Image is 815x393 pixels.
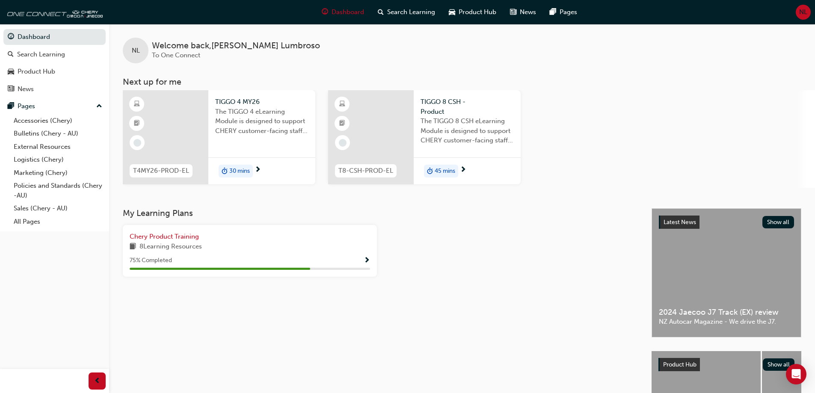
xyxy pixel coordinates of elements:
a: Search Learning [3,47,106,62]
span: learningRecordVerb_NONE-icon [339,139,347,147]
span: prev-icon [94,376,101,387]
span: car-icon [449,7,455,18]
h3: My Learning Plans [123,208,638,218]
a: T4MY26-PROD-ELTIGGO 4 MY26The TIGGO 4 eLearning Module is designed to support CHERY customer-faci... [123,90,315,184]
span: Search Learning [387,7,435,17]
span: 8 Learning Resources [139,242,202,252]
span: Product Hub [663,361,696,368]
a: Accessories (Chery) [10,114,106,127]
span: T4MY26-PROD-EL [133,166,189,176]
button: Show all [762,216,794,228]
button: Show Progress [364,255,370,266]
a: search-iconSearch Learning [371,3,442,21]
span: 75 % Completed [130,256,172,266]
span: search-icon [8,51,14,59]
span: NL [132,46,140,56]
span: NZ Autocar Magazine - We drive the J7. [659,317,794,327]
a: Product Hub [3,64,106,80]
a: External Resources [10,140,106,154]
a: Latest NewsShow all2024 Jaecoo J7 Track (EX) reviewNZ Autocar Magazine - We drive the J7. [652,208,801,337]
span: Show Progress [364,257,370,265]
a: car-iconProduct Hub [442,3,503,21]
button: Pages [3,98,106,114]
span: pages-icon [550,7,556,18]
a: Product HubShow all [658,358,794,372]
span: Pages [560,7,577,17]
span: guage-icon [322,7,328,18]
span: learningResourceType_ELEARNING-icon [134,99,140,110]
img: oneconnect [4,3,103,21]
span: The TIGGO 8 CSH eLearning Module is designed to support CHERY customer-facing staff with the prod... [421,116,514,145]
span: next-icon [255,166,261,174]
span: learningResourceType_ELEARNING-icon [339,99,345,110]
span: next-icon [460,166,466,174]
div: Search Learning [17,50,65,59]
span: 30 mins [229,166,250,176]
span: Welcome back , [PERSON_NAME] Lumbroso [152,41,320,51]
span: duration-icon [427,165,433,177]
span: booktick-icon [134,118,140,129]
span: The TIGGO 4 eLearning Module is designed to support CHERY customer-facing staff with the product ... [215,107,308,136]
a: Dashboard [3,29,106,45]
span: booktick-icon [339,118,345,129]
button: Show all [763,358,795,371]
span: To One Connect [152,51,200,59]
div: Pages [18,101,35,111]
span: Latest News [664,219,696,226]
span: Dashboard [332,7,364,17]
div: News [18,84,34,94]
a: Bulletins (Chery - AU) [10,127,106,140]
span: pages-icon [8,103,14,110]
span: car-icon [8,68,14,76]
div: Open Intercom Messenger [786,364,806,384]
span: guage-icon [8,33,14,41]
span: Chery Product Training [130,233,199,240]
span: 45 mins [435,166,455,176]
a: guage-iconDashboard [315,3,371,21]
a: news-iconNews [503,3,543,21]
span: news-icon [8,86,14,93]
a: Sales (Chery - AU) [10,202,106,215]
a: Latest NewsShow all [659,216,794,229]
button: NL [796,5,811,20]
a: Policies and Standards (Chery -AU) [10,179,106,202]
a: Logistics (Chery) [10,153,106,166]
a: pages-iconPages [543,3,584,21]
a: Chery Product Training [130,232,370,242]
span: book-icon [130,242,136,252]
span: search-icon [378,7,384,18]
div: Product Hub [18,67,55,77]
span: T8-CSH-PROD-EL [338,166,393,176]
span: TIGGO 8 CSH - Product [421,97,514,116]
a: News [3,81,106,97]
span: duration-icon [222,165,228,177]
h3: Next up for me [109,77,815,87]
a: All Pages [10,215,106,228]
button: DashboardSearch LearningProduct HubNews [3,27,106,98]
a: Marketing (Chery) [10,166,106,180]
span: TIGGO 4 MY26 [215,97,308,107]
span: up-icon [96,101,102,112]
span: News [520,7,536,17]
span: 2024 Jaecoo J7 Track (EX) review [659,307,794,317]
span: Product Hub [459,7,496,17]
span: NL [799,7,807,17]
span: news-icon [510,7,516,18]
a: T8-CSH-PROD-ELTIGGO 8 CSH - ProductThe TIGGO 8 CSH eLearning Module is designed to support CHERY ... [328,90,521,184]
span: learningRecordVerb_NONE-icon [133,139,141,147]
